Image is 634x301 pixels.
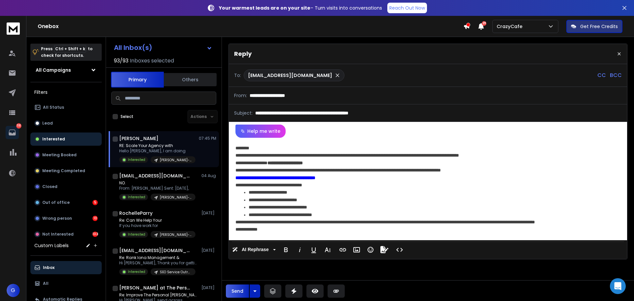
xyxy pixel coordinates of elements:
[128,195,145,200] p: Interested
[30,117,102,130] button: Lead
[350,243,363,256] button: Insert Image (Ctrl+P)
[119,284,192,291] h1: [PERSON_NAME] at The Personal [PERSON_NAME]
[164,72,217,87] button: Others
[43,105,64,110] p: All Status
[7,284,20,297] button: G
[201,210,216,216] p: [DATE]
[119,180,195,186] p: NO.
[43,265,54,270] p: Inbox
[497,23,525,30] p: CrazyCafe
[42,232,74,237] p: Not Interested
[114,57,128,65] span: 93 / 93
[119,148,195,154] p: Hello [PERSON_NAME], I am doing
[92,232,98,237] div: 103
[42,168,85,173] p: Meeting Completed
[201,285,216,290] p: [DATE]
[41,46,92,59] p: Press to check for shortcuts.
[160,270,192,275] p: SEO Service Outreach |. CrazyCafe
[114,44,152,51] h1: All Inbox(s)
[42,216,72,221] p: Wrong person
[610,71,622,79] p: BCC
[34,242,69,249] h3: Custom Labels
[482,21,486,26] span: 29
[597,71,606,79] p: CC
[119,172,192,179] h1: [EMAIL_ADDRESS][DOMAIN_NAME]
[240,247,270,252] span: AI Rephrase
[16,123,21,129] p: 118
[6,126,19,139] a: 118
[234,49,252,58] p: Reply
[42,136,65,142] p: Interested
[42,152,77,158] p: Meeting Booked
[119,260,198,266] p: Hi [PERSON_NAME], Thank you for getting
[219,5,382,11] p: – Turn visits into conversations
[160,158,192,163] p: [PERSON_NAME]-Level | 10xFreelancing
[42,121,53,126] p: Lead
[199,136,216,141] p: 07:45 PM
[30,228,102,241] button: Not Interested103
[42,200,70,205] p: Out of office
[387,3,427,13] a: Reach Out Now
[160,195,192,200] p: [PERSON_NAME]-Level | 10xFreelancing
[30,63,102,77] button: All Campaigns
[378,243,391,256] button: Signature
[30,261,102,274] button: Inbox
[42,184,57,189] p: Closed
[54,45,86,53] span: Ctrl + Shift + k
[580,23,618,30] p: Get Free Credits
[119,210,153,216] h1: RochelleParry
[226,284,249,298] button: Send
[201,173,216,178] p: 04 Aug
[119,292,198,298] p: Re: Improve The Personal [PERSON_NAME]
[234,92,247,99] p: From:
[160,232,192,237] p: [PERSON_NAME]-Level | 10xFreelancing
[219,5,310,11] strong: Your warmest leads are on your site
[336,243,349,256] button: Insert Link (Ctrl+K)
[201,248,216,253] p: [DATE]
[119,247,192,254] h1: [EMAIL_ADDRESS][DOMAIN_NAME]
[30,164,102,177] button: Meeting Completed
[30,101,102,114] button: All Status
[30,277,102,290] button: All
[92,200,98,205] div: 5
[610,278,626,294] div: Open Intercom Messenger
[121,114,133,119] label: Select
[30,196,102,209] button: Out of office5
[119,223,195,228] p: If you have work for
[234,72,241,79] p: To:
[43,281,49,286] p: All
[364,243,377,256] button: Emoticons
[321,243,334,256] button: More Text
[128,157,145,162] p: Interested
[389,5,425,11] p: Reach Out Now
[119,218,195,223] p: Re: Can We Help Your
[92,216,98,221] div: 10
[119,135,158,142] h1: [PERSON_NAME]
[109,41,218,54] button: All Inbox(s)
[128,269,145,274] p: Interested
[119,255,198,260] p: Re: Rank Iona Management &
[234,110,253,116] p: Subject:
[235,125,286,138] button: Help me write
[7,22,20,35] img: logo
[280,243,292,256] button: Bold (Ctrl+B)
[111,72,164,88] button: Primary
[231,243,277,256] button: AI Rephrase
[38,22,463,30] h1: Onebox
[30,88,102,97] h3: Filters
[119,186,195,191] p: From: [PERSON_NAME] Sent: [DATE],
[36,67,71,73] h1: All Campaigns
[393,243,406,256] button: Code View
[30,180,102,193] button: Closed
[30,132,102,146] button: Interested
[30,212,102,225] button: Wrong person10
[128,232,145,237] p: Interested
[130,57,174,65] h3: Inboxes selected
[248,72,332,79] p: [EMAIL_ADDRESS][DOMAIN_NAME]
[119,143,195,148] p: RE: Scale Your Agency with
[30,148,102,162] button: Meeting Booked
[566,20,622,33] button: Get Free Credits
